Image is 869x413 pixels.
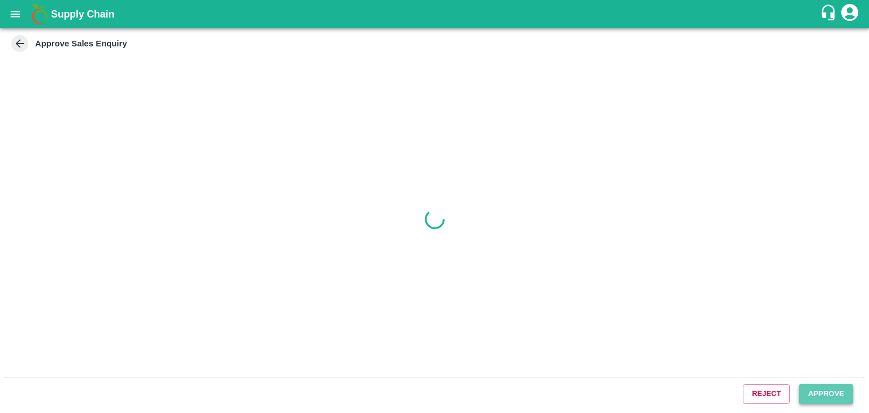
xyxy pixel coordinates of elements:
[51,8,114,20] b: Supply Chain
[28,3,51,25] img: logo
[820,4,840,24] div: customer-support
[2,1,28,27] button: open drawer
[35,39,127,48] strong: Approve Sales Enquiry
[799,384,853,404] button: Approve
[743,384,790,404] button: Reject
[51,6,820,22] a: Supply Chain
[840,2,860,26] div: account of current user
